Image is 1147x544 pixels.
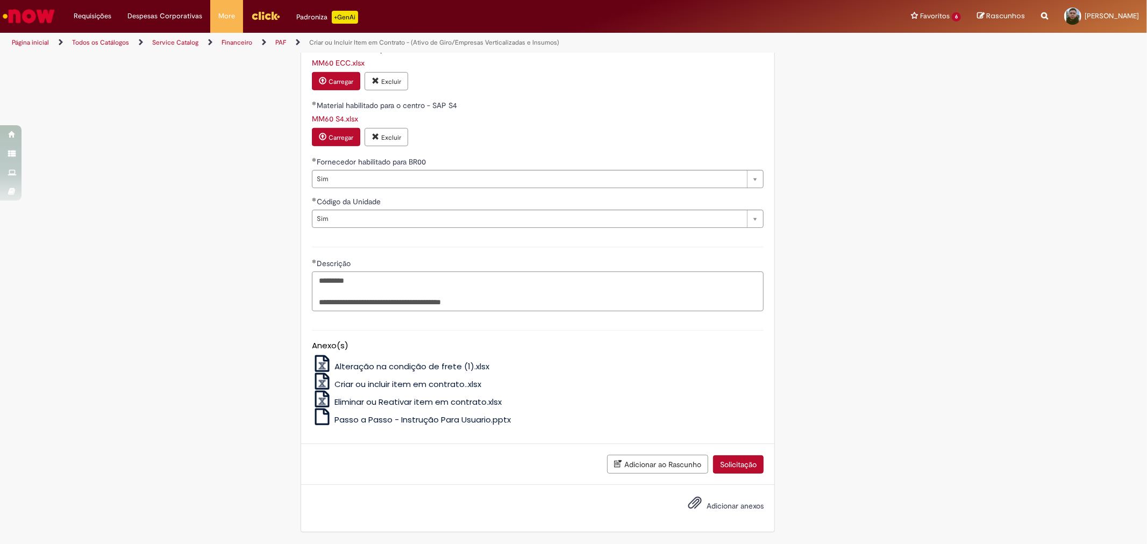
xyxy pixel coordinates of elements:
[332,11,358,24] p: +GenAi
[152,38,198,47] a: Service Catalog
[218,11,235,22] span: More
[1,5,56,27] img: ServiceNow
[1085,11,1139,20] span: [PERSON_NAME]
[365,72,408,90] button: Excluir anexo MM60 ECC.xlsx
[317,170,742,188] span: Sim
[312,128,360,146] button: Carregar anexo de Material habilitado para o centro - SAP S4 Required
[312,259,317,263] span: Obrigatório Preenchido
[312,341,764,350] h5: Anexo(s)
[329,133,353,142] small: Carregar
[275,38,286,47] a: PAF
[381,77,401,86] small: Excluir
[312,114,358,124] a: Download de MM60 S4.xlsx
[72,38,129,47] a: Todos os Catálogos
[317,259,353,268] span: Descrição
[986,11,1025,21] span: Rascunhos
[74,11,111,22] span: Requisições
[920,11,950,22] span: Favoritos
[334,378,481,390] span: Criar ou incluir item em contrato..xlsx
[977,11,1025,22] a: Rascunhos
[312,271,764,311] textarea: Descrição
[381,133,401,142] small: Excluir
[312,158,317,162] span: Obrigatório Preenchido
[312,58,365,68] a: Download de MM60 ECC.xlsx
[713,455,764,474] button: Solicitação
[317,210,742,227] span: Sim
[365,128,408,146] button: Excluir anexo MM60 S4.xlsx
[251,8,280,24] img: click_logo_yellow_360x200.png
[312,72,360,90] button: Carregar anexo de Material habilitado para o centro - SAP ECC Required
[334,396,502,407] span: Eliminar ou Reativar item em contrato.xlsx
[607,455,708,474] button: Adicionar ao Rascunho
[222,38,252,47] a: Financeiro
[312,414,511,425] a: Passo a Passo - Instrução Para Usuario.pptx
[329,77,353,86] small: Carregar
[952,12,961,22] span: 6
[317,197,383,206] span: Código da Unidade
[312,396,502,407] a: Eliminar ou Reativar item em contrato.xlsx
[8,33,757,53] ul: Trilhas de página
[312,197,317,202] span: Obrigatório Preenchido
[127,11,202,22] span: Despesas Corporativas
[309,38,559,47] a: Criar ou Incluir Item em Contrato - (Ativo de Giro/Empresas Verticalizadas e Insumos)
[312,101,317,105] span: Obrigatório Preenchido
[317,101,459,110] span: Material habilitado para o centro - SAP S4
[12,38,49,47] a: Página inicial
[296,11,358,24] div: Padroniza
[685,493,704,518] button: Adicionar anexos
[312,378,481,390] a: Criar ou incluir item em contrato..xlsx
[334,414,511,425] span: Passo a Passo - Instrução Para Usuario.pptx
[317,157,428,167] span: Fornecedor habilitado para BR00
[317,45,466,54] span: Material habilitado para o centro - SAP ECC
[312,361,489,372] a: Alteração na condição de frete (1).xlsx
[334,361,489,372] span: Alteração na condição de frete (1).xlsx
[707,502,764,511] span: Adicionar anexos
